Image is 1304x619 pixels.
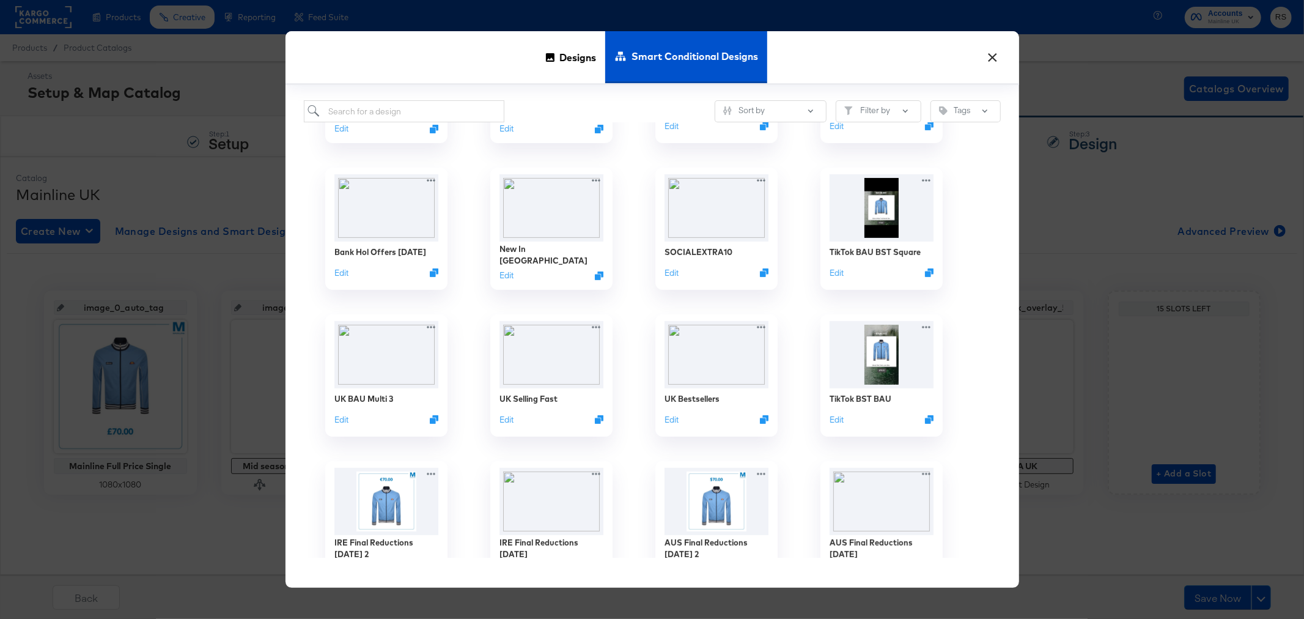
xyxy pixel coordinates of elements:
button: Edit [830,267,844,279]
button: Edit [665,120,679,132]
button: Edit [334,414,348,426]
div: TikTok BAU BST Square [830,246,921,258]
div: TikTok BST BAU [830,393,891,405]
button: SlidersSort by [715,100,827,122]
span: Designs [559,30,596,84]
div: AUS Final Reductions [DATE] [830,537,934,560]
button: Edit [334,124,348,135]
svg: Duplicate [430,269,438,277]
input: Search for a design [304,100,505,123]
button: TagTags [930,100,1001,122]
div: IRE Final Reductions [DATE] 2 [334,537,438,560]
img: l_text:LatoBlack.ttf_70_center_line_spacing_-2:%25E2%2582%25AC%25 [499,468,603,535]
button: Edit [499,414,514,426]
svg: Duplicate [760,415,768,424]
svg: Duplicate [925,269,934,277]
div: IRE Final Reductions [DATE] 2 [325,461,448,584]
div: UK Selling FastEditDuplicate [490,314,613,437]
div: Bank Hol Offers [DATE] [334,246,426,258]
div: Bank Hol Offers [DATE]EditDuplicate [325,168,448,290]
svg: Sliders [723,106,732,115]
button: × [982,43,1004,65]
div: UK BAU Multi 3EditDuplicate [325,314,448,437]
button: Edit [830,120,844,132]
button: Edit [665,267,679,279]
button: Edit [499,124,514,135]
svg: Duplicate [760,269,768,277]
img: jjRN-G-L_xfijLENg3HH3g.jpg [830,321,934,388]
svg: Tag [939,106,948,115]
svg: Duplicate [430,125,438,133]
div: UK BestsellersEditDuplicate [655,314,778,437]
button: FilterFilter by [836,100,921,122]
div: AUS Final Reductions [DATE] [820,461,943,584]
button: Edit [499,270,514,282]
div: UK BAU Multi 3 [334,393,393,405]
button: Edit [334,267,348,279]
svg: Duplicate [925,415,934,424]
div: IRE Final Reductions [DATE] [499,537,603,560]
span: Smart Conditional Designs [632,29,758,83]
div: SOCIALEXTRA10 [665,246,732,258]
svg: Filter [844,106,853,115]
img: BYja6EuyTkxTi9QNVGgXLA.jpg [334,468,438,535]
svg: Duplicate [595,415,603,424]
div: UK Bestsellers [665,393,720,405]
div: New In [GEOGRAPHIC_DATA] [499,243,603,266]
svg: Duplicate [595,125,603,133]
div: IRE Final Reductions [DATE] [490,461,613,584]
img: l_text:LatoBlack.ttf_70_center_line_spacing_-2:%25C2%25A3%25EF%25 [334,321,438,388]
svg: Duplicate [760,122,768,130]
svg: Duplicate [925,122,934,130]
div: SOCIALEXTRA10EditDuplicate [655,168,778,290]
div: UK Selling Fast [499,393,558,405]
img: l_text:LatoBlack.ttf_70_center_line_spacing_-2:%25C2%25A3%25EF%25 [499,321,603,388]
button: Edit [830,414,844,426]
img: l_text:LatoBlack.ttf_70_center_line_spacing_-2:%25C2%25A3%25EF%25 [665,174,768,242]
div: AUS Final Reductions [DATE] 2 [655,461,778,584]
button: Edit [665,414,679,426]
img: l_text:LatoBlack.ttf_70_center_line_spacing_-2:%25C2%25A3%25EF%25 [665,321,768,388]
svg: Duplicate [595,272,603,280]
div: AUS Final Reductions [DATE] 2 [665,537,768,560]
img: l_text:LatoBla [499,174,603,242]
img: p0eOPOJXLvzixPZzdR8LAg.jpg [830,174,934,242]
img: fl [830,468,934,535]
div: TikTok BST BAUEditDuplicate [820,314,943,437]
div: TikTok BAU BST SquareEditDuplicate [820,168,943,290]
img: i9xHEZVVMA33xg064soIfA.jpg [665,468,768,535]
svg: Duplicate [430,415,438,424]
img: l_text:LatoBlack.ttf_70_center_line_spacing_-2:%25C2%25A3%25EF%25 [334,174,438,242]
div: New In [GEOGRAPHIC_DATA]EditDuplicate [490,168,613,290]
